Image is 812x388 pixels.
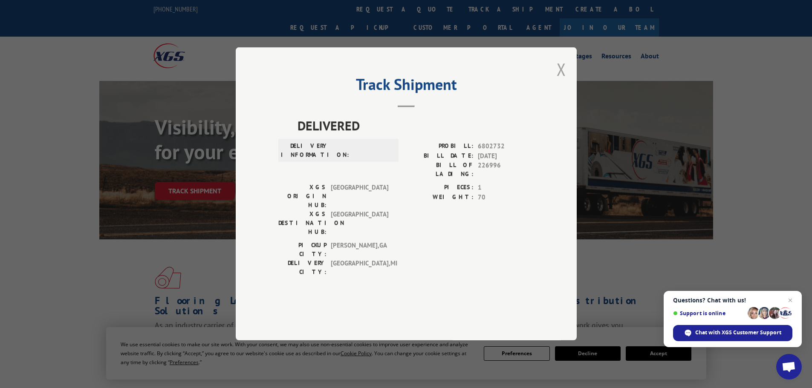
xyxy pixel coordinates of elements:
[406,193,474,202] label: WEIGHT:
[406,142,474,152] label: PROBILL:
[331,241,388,259] span: [PERSON_NAME] , GA
[331,183,388,210] span: [GEOGRAPHIC_DATA]
[478,142,534,152] span: 6802732
[478,193,534,202] span: 70
[673,310,745,316] span: Support is online
[478,151,534,161] span: [DATE]
[406,183,474,193] label: PIECES:
[278,241,327,259] label: PICKUP CITY:
[478,183,534,193] span: 1
[331,259,388,277] span: [GEOGRAPHIC_DATA] , MI
[278,259,327,277] label: DELIVERY CITY:
[406,161,474,179] label: BILL OF LADING:
[695,329,781,336] span: Chat with XGS Customer Support
[281,142,329,160] label: DELIVERY INFORMATION:
[331,210,388,237] span: [GEOGRAPHIC_DATA]
[673,297,792,304] span: Questions? Chat with us!
[406,151,474,161] label: BILL DATE:
[278,183,327,210] label: XGS ORIGIN HUB:
[278,78,534,95] h2: Track Shipment
[298,116,534,135] span: DELIVERED
[776,354,802,379] a: Open chat
[278,210,327,237] label: XGS DESTINATION HUB:
[557,58,566,80] button: Close modal
[478,161,534,179] span: 226996
[673,325,792,341] span: Chat with XGS Customer Support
